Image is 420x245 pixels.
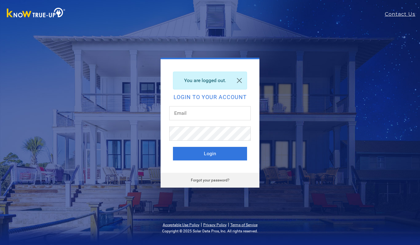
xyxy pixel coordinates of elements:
[173,72,247,89] div: You are logged out.
[385,10,420,18] a: Contact Us
[228,222,229,227] span: |
[173,94,247,100] h2: Login to your account
[191,178,229,182] a: Forgot your password?
[169,106,251,120] input: Email
[201,222,202,227] span: |
[173,147,247,160] button: Login
[203,223,227,227] a: Privacy Policy
[232,72,247,89] a: Close
[163,223,199,227] a: Acceptable Use Policy
[230,223,258,227] a: Terms of Service
[4,6,69,20] img: Know True-Up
